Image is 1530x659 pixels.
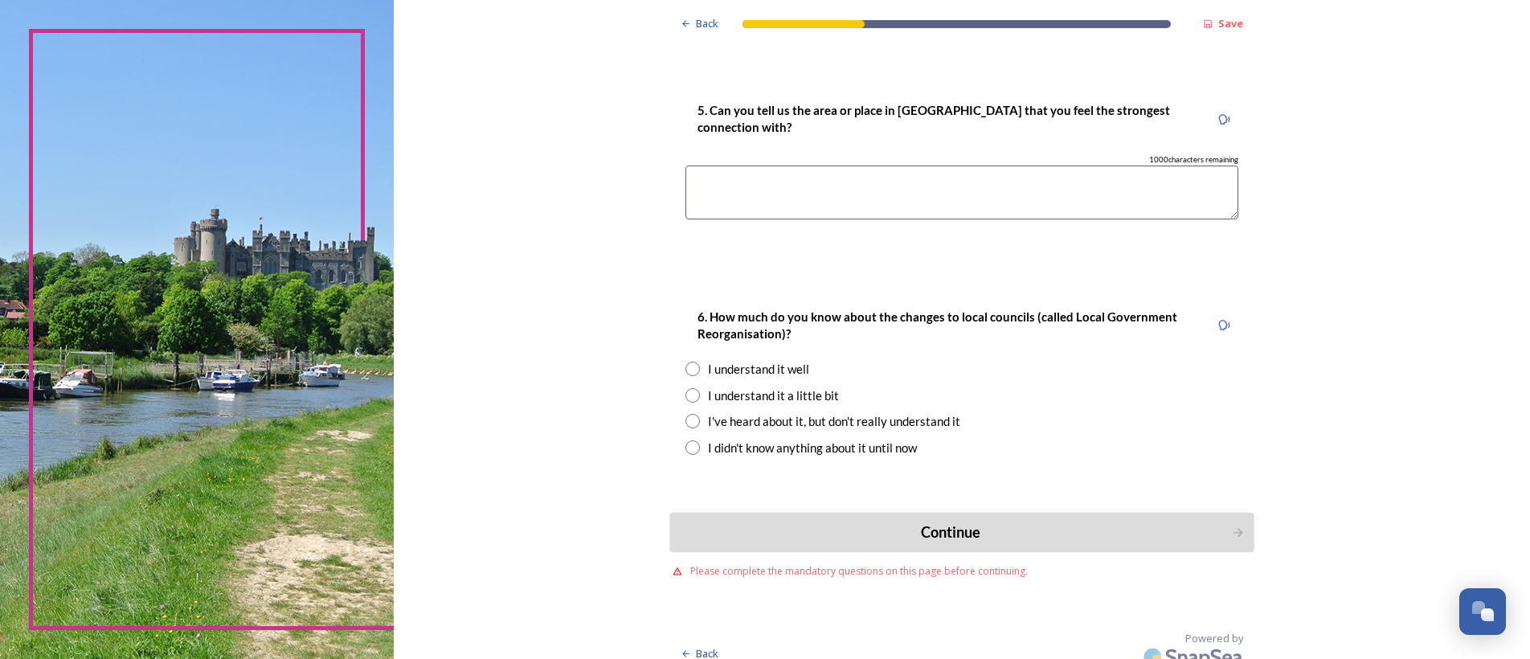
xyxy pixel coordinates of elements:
[690,564,1028,579] span: Please complete the mandatory questions on this page before continuing.
[1218,16,1243,31] strong: Save
[697,103,1172,134] strong: 5. Can you tell us the area or place in [GEOGRAPHIC_DATA] that you feel the strongest connection ...
[697,309,1180,341] strong: 6. How much do you know about the changes to local councils (called Local Government Reorganisati...
[1149,154,1238,166] span: 1000 characters remaining
[708,387,839,405] div: I understand it a little bit
[679,522,1223,543] div: Continue
[1185,631,1243,646] span: Powered by
[669,513,1254,552] button: Continue
[708,360,809,379] div: I understand it well
[696,16,718,31] span: Back
[708,412,960,431] div: I've heard about it, but don't really understand it
[1459,588,1506,635] button: Open Chat
[708,439,917,457] div: I didn't know anything about it until now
